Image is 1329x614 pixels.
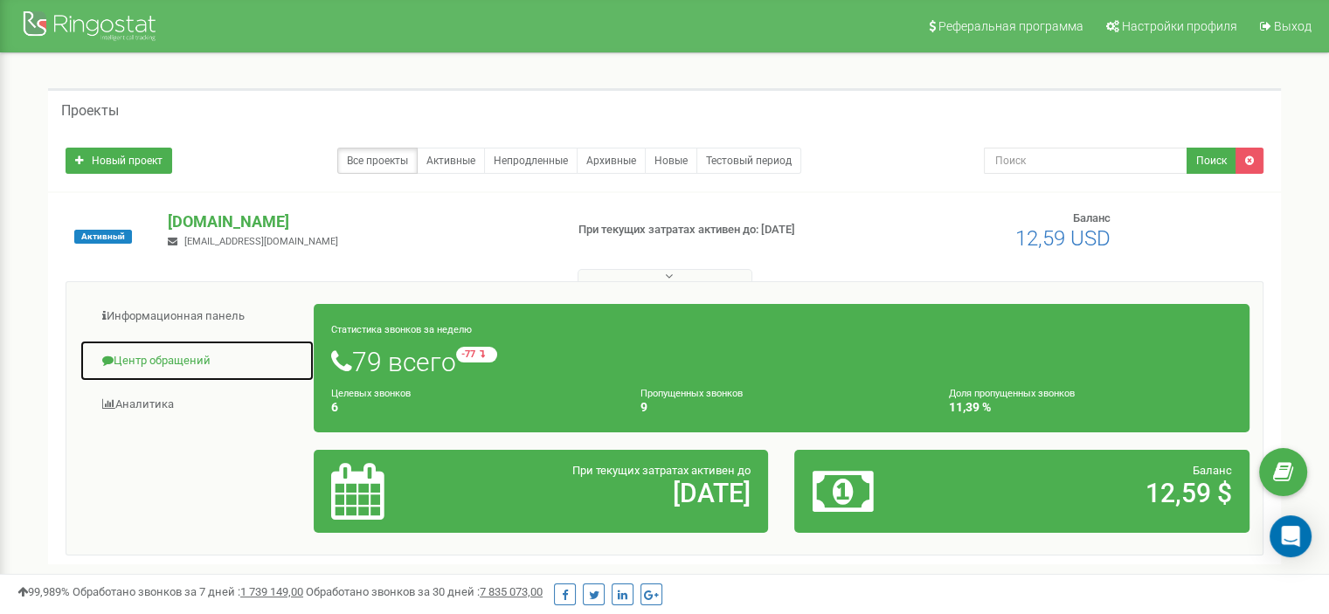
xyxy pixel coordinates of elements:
[80,340,315,383] a: Центр обращений
[578,222,858,238] p: При текущих затратах активен до: [DATE]
[949,401,1232,414] h4: 11,39 %
[480,585,543,598] u: 7 835 073,00
[961,479,1232,507] h2: 12,59 $
[1122,19,1237,33] span: Настройки профиля
[417,148,485,174] a: Активные
[74,230,132,244] span: Активный
[640,401,924,414] h4: 9
[61,103,119,119] h5: Проекты
[240,585,303,598] u: 1 739 149,00
[645,148,697,174] a: Новые
[1015,226,1111,251] span: 12,59 USD
[80,383,315,426] a: Аналитика
[572,464,751,477] span: При текущих затратах активен до
[337,148,418,174] a: Все проекты
[640,388,743,399] small: Пропущенных звонков
[184,236,338,247] span: [EMAIL_ADDRESS][DOMAIN_NAME]
[1187,148,1236,174] button: Поиск
[66,148,172,174] a: Новый проект
[1193,464,1232,477] span: Баланс
[1274,19,1312,33] span: Выход
[1073,211,1111,224] span: Баланс
[331,388,411,399] small: Целевых звонков
[80,295,315,338] a: Информационная панель
[984,148,1187,174] input: Поиск
[696,148,801,174] a: Тестовый период
[1270,515,1312,557] div: Open Intercom Messenger
[577,148,646,174] a: Архивные
[331,347,1232,376] h1: 79 всего
[73,585,303,598] span: Обработано звонков за 7 дней :
[484,148,578,174] a: Непродленные
[306,585,543,598] span: Обработано звонков за 30 дней :
[480,479,751,507] h2: [DATE]
[456,347,497,362] small: -77
[938,19,1083,33] span: Реферальная программа
[331,401,614,414] h4: 6
[949,388,1075,399] small: Доля пропущенных звонков
[331,324,472,335] small: Статистика звонков за неделю
[168,210,550,233] p: [DOMAIN_NAME]
[17,585,70,598] span: 99,989%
